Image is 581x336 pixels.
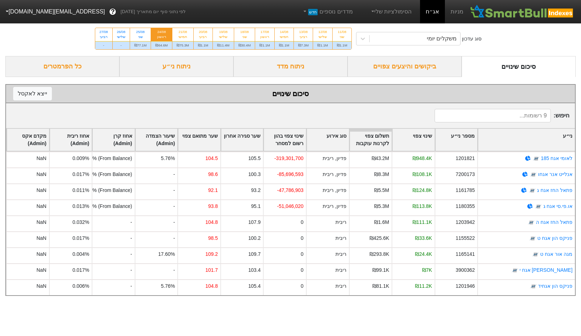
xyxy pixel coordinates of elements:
[135,231,178,247] div: -
[217,34,230,39] div: שלישי
[13,88,568,99] div: סיכום שינויים
[208,171,218,178] div: 98.6
[415,250,432,258] div: ₪24.4K
[217,29,230,34] div: 19/08
[178,129,220,151] div: Toggle SortBy
[367,5,415,19] a: הסימולציות שלי
[530,171,537,178] img: tase link
[456,250,475,258] div: 1165141
[111,7,115,17] span: ?
[248,250,261,258] div: 109.7
[198,29,208,34] div: 20/08
[248,219,261,226] div: 107.9
[301,250,303,258] div: 0
[135,199,178,215] div: -
[205,266,218,274] div: 101.7
[234,41,255,49] div: ₪30.4M
[415,235,432,242] div: ₪33.6K
[37,203,47,210] div: NaN
[248,282,261,290] div: 105.4
[135,129,178,151] div: Toggle SortBy
[277,171,303,178] div: -85,696,593
[392,129,435,151] div: Toggle SortBy
[72,235,89,242] div: 0.017%
[113,41,130,49] div: -
[135,215,178,231] div: -
[50,129,92,151] div: Toggle SortBy
[323,187,346,194] div: פדיון, ריבית
[537,235,572,241] a: פניקס הון אגח ט
[72,203,89,210] div: 0.013%
[177,29,189,34] div: 21/08
[248,171,261,178] div: 100.3
[462,35,482,43] div: סוג עדכון
[275,41,294,49] div: ₪1.1M
[323,203,346,210] div: פדיון, ריבית
[335,235,346,242] div: ריבית
[194,41,213,49] div: ₪1.1M
[536,219,572,225] a: פתאל החז אגח ה
[130,41,151,49] div: ₪77.1M
[469,5,575,19] img: SmartBull
[37,171,47,178] div: NaN
[208,235,218,242] div: 98.5
[350,129,392,151] div: Toggle SortBy
[72,187,89,194] div: 0.011%
[301,282,303,290] div: 0
[213,41,234,49] div: ₪11.4M
[335,266,346,274] div: ריבית
[72,250,89,258] div: 0.004%
[233,56,348,77] div: ניתוח מדד
[413,187,432,194] div: ₪124.8K
[37,155,47,162] div: NaN
[374,203,389,210] div: ₪5.3M
[134,34,147,39] div: שני
[135,167,178,183] div: -
[251,187,260,194] div: 93.2
[413,203,432,210] div: ₪113.8K
[92,215,135,231] div: -
[161,282,175,290] div: 5.76%
[59,203,132,210] div: 6%, 7.1428571% (From Balance)
[530,283,537,290] img: tase link
[374,187,389,194] div: ₪5.5M
[135,183,178,199] div: -
[413,155,432,162] div: ₪948.4K
[198,34,208,39] div: רביעי
[323,171,346,178] div: פדיון, ריבית
[543,203,572,209] a: או.פי.סי אגח ג
[5,56,119,77] div: כל הפרמטרים
[238,34,251,39] div: שני
[372,266,389,274] div: ₪99.1K
[435,109,569,122] span: חיפוש :
[155,29,168,34] div: 24/08
[37,266,47,274] div: NaN
[317,34,328,39] div: שלישי
[37,282,47,290] div: NaN
[92,231,135,247] div: -
[72,266,89,274] div: 0.017%
[462,56,576,77] div: סיכום שינויים
[221,129,263,151] div: Toggle SortBy
[248,155,261,162] div: 105.5
[259,29,270,34] div: 17/08
[435,109,551,122] input: 9 רשומות...
[205,250,218,258] div: 109.2
[337,29,347,34] div: 11/08
[301,235,303,242] div: 0
[37,187,47,194] div: NaN
[422,266,432,274] div: ₪7K
[99,29,108,34] div: 27/08
[532,251,539,258] img: tase link
[538,283,572,289] a: פניקס הון אגחיד
[119,56,233,77] div: ניתוח ני״ע
[415,282,432,290] div: ₪11.2K
[456,171,475,178] div: 7200173
[37,219,47,226] div: NaN
[92,129,135,151] div: Toggle SortBy
[277,187,303,194] div: -47,786,903
[135,263,178,279] div: -
[92,263,135,279] div: -
[205,219,218,226] div: 104.8
[205,155,218,162] div: 104.5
